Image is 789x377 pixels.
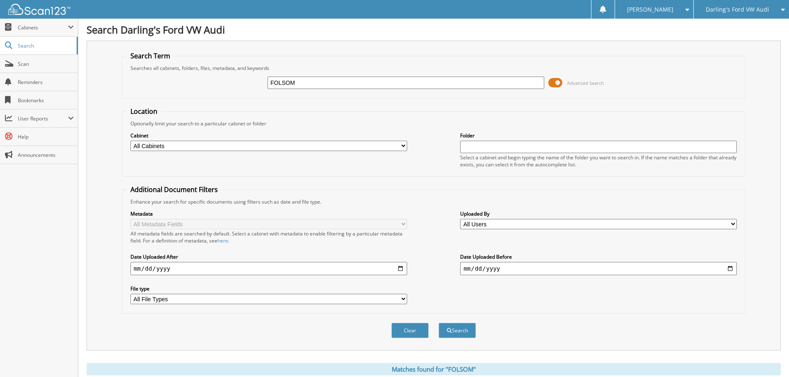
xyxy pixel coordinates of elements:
[217,237,228,244] a: here
[8,4,70,15] img: scan123-logo-white.svg
[130,253,407,260] label: Date Uploaded After
[627,7,673,12] span: [PERSON_NAME]
[18,115,68,122] span: User Reports
[18,60,74,67] span: Scan
[460,210,737,217] label: Uploaded By
[130,285,407,292] label: File type
[460,154,737,168] div: Select a cabinet and begin typing the name of the folder you want to search in. If the name match...
[706,7,769,12] span: Darling's Ford VW Audi
[391,323,429,338] button: Clear
[126,51,174,60] legend: Search Term
[130,262,407,275] input: start
[87,363,781,375] div: Matches found for "FOLSOM"
[87,23,781,36] h1: Search Darling's Ford VW Audi
[567,80,604,86] span: Advanced Search
[130,230,407,244] div: All metadata fields are searched by default. Select a cabinet with metadata to enable filtering b...
[126,198,741,205] div: Enhance your search for specific documents using filters such as date and file type.
[18,42,72,49] span: Search
[439,323,476,338] button: Search
[18,97,74,104] span: Bookmarks
[126,185,222,194] legend: Additional Document Filters
[130,210,407,217] label: Metadata
[130,132,407,139] label: Cabinet
[126,107,162,116] legend: Location
[126,120,741,127] div: Optionally limit your search to a particular cabinet or folder
[460,262,737,275] input: end
[18,24,68,31] span: Cabinets
[460,132,737,139] label: Folder
[18,151,74,158] span: Announcements
[18,133,74,140] span: Help
[460,253,737,260] label: Date Uploaded Before
[126,65,741,72] div: Searches all cabinets, folders, files, metadata, and keywords
[18,79,74,86] span: Reminders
